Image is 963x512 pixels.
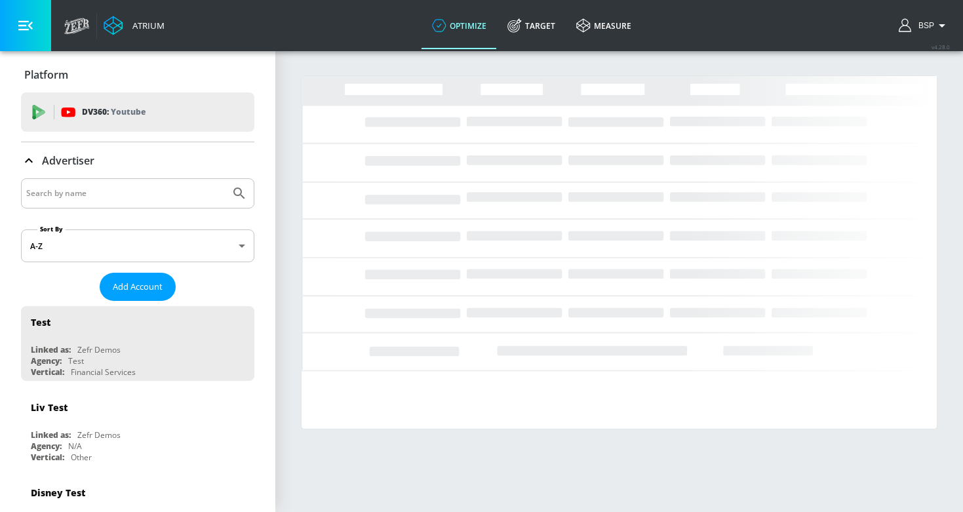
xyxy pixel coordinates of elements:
p: Advertiser [42,153,94,168]
div: Platform [21,56,254,93]
div: N/A [68,441,82,452]
div: Zefr Demos [77,344,121,355]
p: Platform [24,68,68,82]
div: Atrium [127,20,165,31]
div: Other [71,452,92,463]
div: Test [68,355,84,366]
div: Zefr Demos [77,429,121,441]
div: DV360: Youtube [21,92,254,132]
button: BSP [899,18,950,33]
div: Liv TestLinked as:Zefr DemosAgency:N/AVertical:Other [21,391,254,466]
div: Vertical: [31,452,64,463]
div: Linked as: [31,344,71,355]
div: A-Z [21,229,254,262]
div: Disney Test [31,486,85,499]
div: Financial Services [71,366,136,378]
a: Atrium [104,16,165,35]
div: Advertiser [21,142,254,179]
a: optimize [422,2,497,49]
input: Search by name [26,185,225,202]
a: Target [497,2,566,49]
button: Add Account [100,273,176,301]
div: Liv Test [31,401,68,414]
div: Linked as: [31,429,71,441]
p: DV360: [82,105,146,119]
label: Sort By [37,225,66,233]
div: Agency: [31,355,62,366]
div: Test [31,316,50,328]
div: TestLinked as:Zefr DemosAgency:TestVertical:Financial Services [21,306,254,381]
span: login as: bsp_linking@zefr.com [913,21,934,30]
span: Add Account [113,279,163,294]
span: v 4.28.0 [932,43,950,50]
a: measure [566,2,642,49]
div: Agency: [31,441,62,452]
p: Youtube [111,105,146,119]
div: Vertical: [31,366,64,378]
